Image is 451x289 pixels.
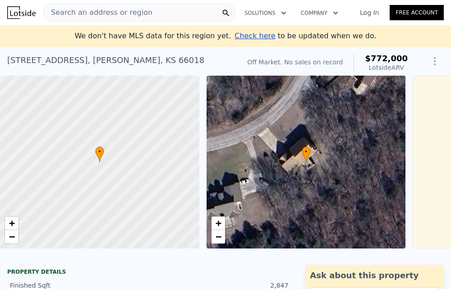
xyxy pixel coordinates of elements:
[365,63,408,72] div: Lotside ARV
[215,217,221,229] span: +
[7,6,36,19] img: Lotside
[302,148,311,156] span: •
[349,8,390,17] a: Log In
[310,269,439,282] div: Ask about this property
[390,5,444,20] a: Free Account
[7,268,291,275] div: Property details
[5,230,18,244] a: Zoom out
[365,54,408,63] span: $772,000
[235,31,376,41] div: to be updated when we do.
[235,32,275,40] span: Check here
[95,146,104,162] div: •
[9,217,15,229] span: +
[215,231,221,242] span: −
[237,5,294,21] button: Solutions
[247,58,343,67] div: Off Market. No sales on record
[426,52,444,70] button: Show Options
[212,230,225,244] a: Zoom out
[7,54,204,67] div: [STREET_ADDRESS] , [PERSON_NAME] , KS 66018
[294,5,345,21] button: Company
[212,217,225,230] a: Zoom in
[95,148,104,156] span: •
[74,31,376,41] div: We don't have MLS data for this region yet.
[44,7,152,18] span: Search an address or region
[302,146,311,162] div: •
[9,231,15,242] span: −
[5,217,18,230] a: Zoom in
